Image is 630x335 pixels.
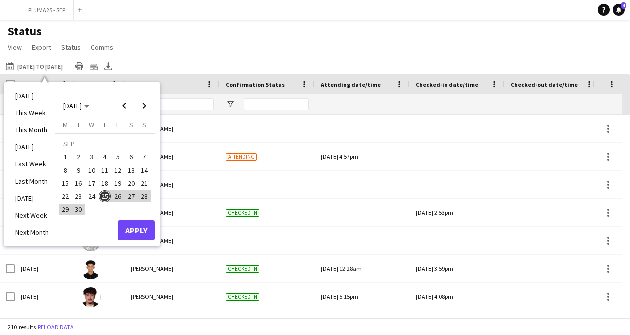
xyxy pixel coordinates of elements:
[138,164,151,177] button: 14-09-2025
[59,203,72,216] button: 29-09-2025
[59,164,71,176] span: 8
[63,120,68,129] span: M
[125,177,137,189] span: 20
[59,177,72,190] button: 15-09-2025
[85,164,98,177] button: 10-09-2025
[142,120,146,129] span: S
[416,81,478,88] span: Checked-in date/time
[416,255,499,282] div: [DATE] 3:59pm
[98,190,111,203] button: 25-09-2025
[59,137,151,150] td: SEP
[102,60,114,72] app-action-btn: Export XLSX
[89,120,94,129] span: W
[73,60,85,72] app-action-btn: Print
[4,41,26,54] a: View
[114,96,134,116] button: Previous month
[87,41,117,54] a: Comms
[138,190,150,202] span: 28
[85,190,98,203] button: 24-09-2025
[73,164,85,176] span: 9
[9,87,55,104] li: [DATE]
[124,190,137,203] button: 27-09-2025
[28,41,55,54] a: Export
[111,164,124,177] button: 12-09-2025
[103,120,106,129] span: T
[98,164,111,177] button: 11-09-2025
[118,220,155,240] button: Apply
[81,81,98,88] span: Photo
[86,190,98,202] span: 24
[9,138,55,155] li: [DATE]
[226,100,235,109] button: Open Filter Menu
[98,150,111,163] button: 04-09-2025
[59,164,72,177] button: 08-09-2025
[9,207,55,224] li: Next Week
[112,164,124,176] span: 12
[321,81,381,88] span: Attending date/time
[125,164,137,176] span: 13
[15,283,75,310] div: [DATE]
[613,4,625,16] a: 4
[77,120,80,129] span: T
[99,151,111,163] span: 4
[59,190,71,202] span: 22
[321,255,404,282] div: [DATE] 12:28am
[88,60,100,72] app-action-btn: Crew files as ZIP
[99,164,111,176] span: 11
[125,151,137,163] span: 6
[86,151,98,163] span: 3
[73,177,85,189] span: 16
[59,150,72,163] button: 01-09-2025
[134,96,154,116] button: Next month
[15,255,75,282] div: [DATE]
[63,101,82,110] span: [DATE]
[99,190,111,202] span: 25
[131,293,173,300] span: [PERSON_NAME]
[226,209,259,217] span: Checked-in
[226,265,259,273] span: Checked-in
[321,143,404,170] div: [DATE] 4:57pm
[416,199,499,226] div: [DATE] 2:53pm
[81,287,101,307] img: ahmad Muktar
[98,177,111,190] button: 18-09-2025
[9,190,55,207] li: [DATE]
[138,177,151,190] button: 21-09-2025
[226,81,285,88] span: Confirmation Status
[124,177,137,190] button: 20-09-2025
[138,151,150,163] span: 7
[131,265,173,272] span: [PERSON_NAME]
[621,2,626,9] span: 4
[138,190,151,203] button: 28-09-2025
[4,60,65,72] button: [DATE] to [DATE]
[72,150,85,163] button: 02-09-2025
[86,164,98,176] span: 10
[61,43,81,52] span: Status
[112,177,124,189] span: 19
[416,283,499,310] div: [DATE] 4:08pm
[9,155,55,172] li: Last Week
[111,190,124,203] button: 26-09-2025
[125,190,137,202] span: 27
[9,224,55,241] li: Next Month
[138,150,151,163] button: 07-09-2025
[32,43,51,52] span: Export
[321,283,404,310] div: [DATE] 5:15pm
[72,190,85,203] button: 23-09-2025
[131,81,147,88] span: Name
[9,121,55,138] li: This Month
[124,150,137,163] button: 06-09-2025
[91,43,113,52] span: Comms
[81,259,101,279] img: Ali Habib
[21,81,35,88] span: Date
[57,41,85,54] a: Status
[112,151,124,163] span: 5
[511,81,578,88] span: Checked-out date/time
[226,153,257,161] span: Attending
[116,120,120,129] span: F
[36,322,76,333] button: Reload data
[138,177,150,189] span: 21
[59,190,72,203] button: 22-09-2025
[59,151,71,163] span: 1
[73,204,85,216] span: 30
[72,203,85,216] button: 30-09-2025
